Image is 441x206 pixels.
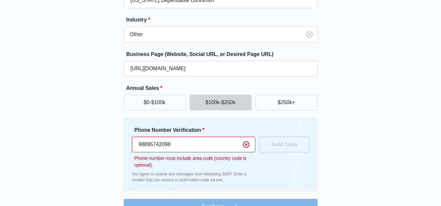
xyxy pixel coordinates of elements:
button: $100k-$250k [190,95,252,110]
input: Ex. +1-555-555-5555 [132,137,255,152]
input: e.g. janesplumbing.com [124,61,318,76]
label: Business Page (Website, Social URL, or Desired Page URL) [126,50,320,58]
label: Industry [126,16,320,24]
button: Clear [241,139,251,150]
button: Clear [304,29,315,40]
p: Phone number must include area code (country code is optional). [134,155,255,169]
p: You agree to receive text messages from Marketing 360®. Enter a number that can receive a confirm... [132,171,255,183]
button: $0-$100k [124,95,186,110]
label: Annual Sales [126,84,320,92]
button: $250k+ [256,95,318,110]
label: Phone Number Verification [134,126,258,134]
